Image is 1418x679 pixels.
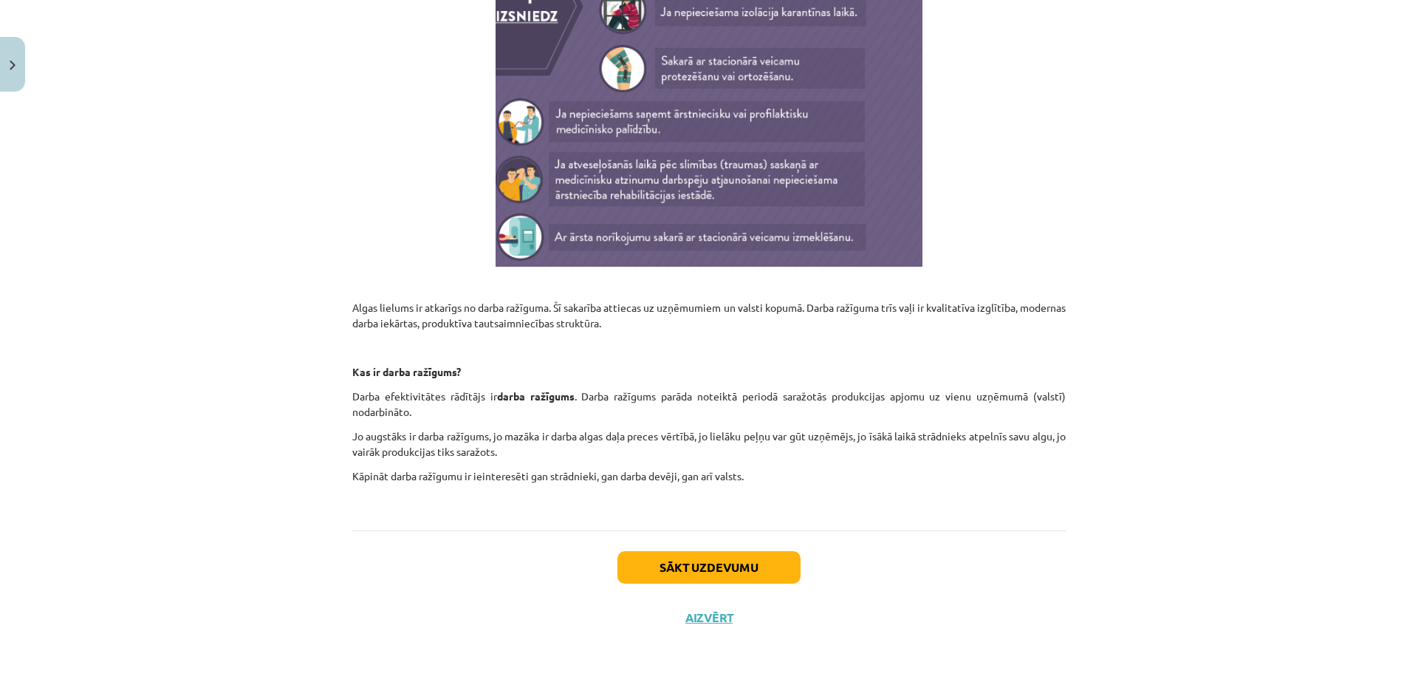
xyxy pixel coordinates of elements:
[352,365,461,378] strong: Kas ir darba ražīgums?
[497,389,575,403] b: darba ražīgums
[352,429,1066,460] p: Jo augstāks ir darba ražīgums, jo mazāka ir darba algas daļa preces vērtībā, jo lielāku peļņu var...
[352,389,1066,420] p: Darba efektivitātes rādītājs ir . Darba ražīgums parāda noteiktā periodā saražotās produkcijas ap...
[617,551,801,584] button: Sākt uzdevumu
[681,610,737,625] button: Aizvērt
[352,468,1066,484] p: Kāpināt darba ražīgumu ir ieinteresēti gan strādnieki, gan darba devēji, gan arī valsts.
[10,61,16,70] img: icon-close-lesson-0947bae3869378f0d4975bcd49f059093ad1ed9edebbc8119c70593378902aed.svg
[352,300,1066,331] p: Algas lielums ir atkarīgs no darba ražīguma. Šī sakarība attiecas uz uzņēmumiem un valsti kopumā....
